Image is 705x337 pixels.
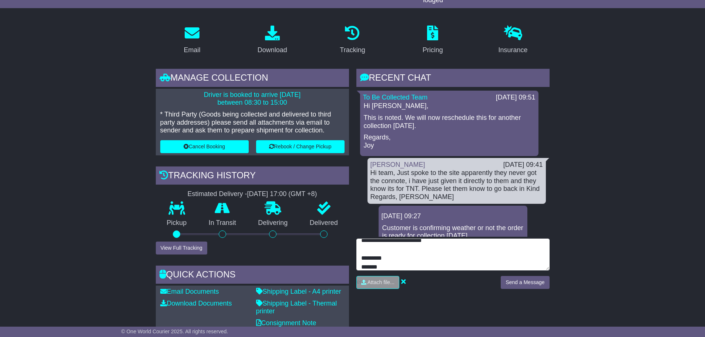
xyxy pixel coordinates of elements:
[382,212,524,220] div: [DATE] 09:27
[418,23,448,58] a: Pricing
[498,45,528,55] div: Insurance
[382,224,524,240] p: Customer is confirming weather or not the order is ready for collection [DATE].
[256,140,345,153] button: Rebook / Change Pickup
[156,219,198,227] p: Pickup
[364,134,535,149] p: Regards, Joy
[156,266,349,286] div: Quick Actions
[501,276,549,289] button: Send a Message
[423,45,443,55] div: Pricing
[156,190,349,198] div: Estimated Delivery -
[256,319,316,327] a: Consignment Note
[370,161,425,168] a: [PERSON_NAME]
[335,23,370,58] a: Tracking
[121,328,228,334] span: © One World Courier 2025. All rights reserved.
[160,288,219,295] a: Email Documents
[503,161,543,169] div: [DATE] 09:41
[258,45,287,55] div: Download
[494,23,533,58] a: Insurance
[496,94,536,102] div: [DATE] 09:51
[256,288,341,295] a: Shipping Label - A4 printer
[160,140,249,153] button: Cancel Booking
[370,169,543,201] div: Hi team, Just spoke to the site apparently they never got the connote, i have just given it direc...
[247,190,317,198] div: [DATE] 17:00 (GMT +8)
[256,300,337,315] a: Shipping Label - Thermal printer
[364,102,535,110] p: Hi [PERSON_NAME],
[160,111,345,135] p: * Third Party (Goods being collected and delivered to third party addresses) please send all atta...
[179,23,205,58] a: Email
[198,219,247,227] p: In Transit
[247,219,299,227] p: Delivering
[364,114,535,130] p: This is noted. We will now reschedule this for another collection [DATE].
[156,69,349,89] div: Manage collection
[156,242,207,255] button: View Full Tracking
[299,219,349,227] p: Delivered
[160,300,232,307] a: Download Documents
[184,45,200,55] div: Email
[253,23,292,58] a: Download
[160,91,345,107] p: Driver is booked to arrive [DATE] between 08:30 to 15:00
[156,166,349,186] div: Tracking history
[340,45,365,55] div: Tracking
[356,69,550,89] div: RECENT CHAT
[363,94,428,101] a: To Be Collected Team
